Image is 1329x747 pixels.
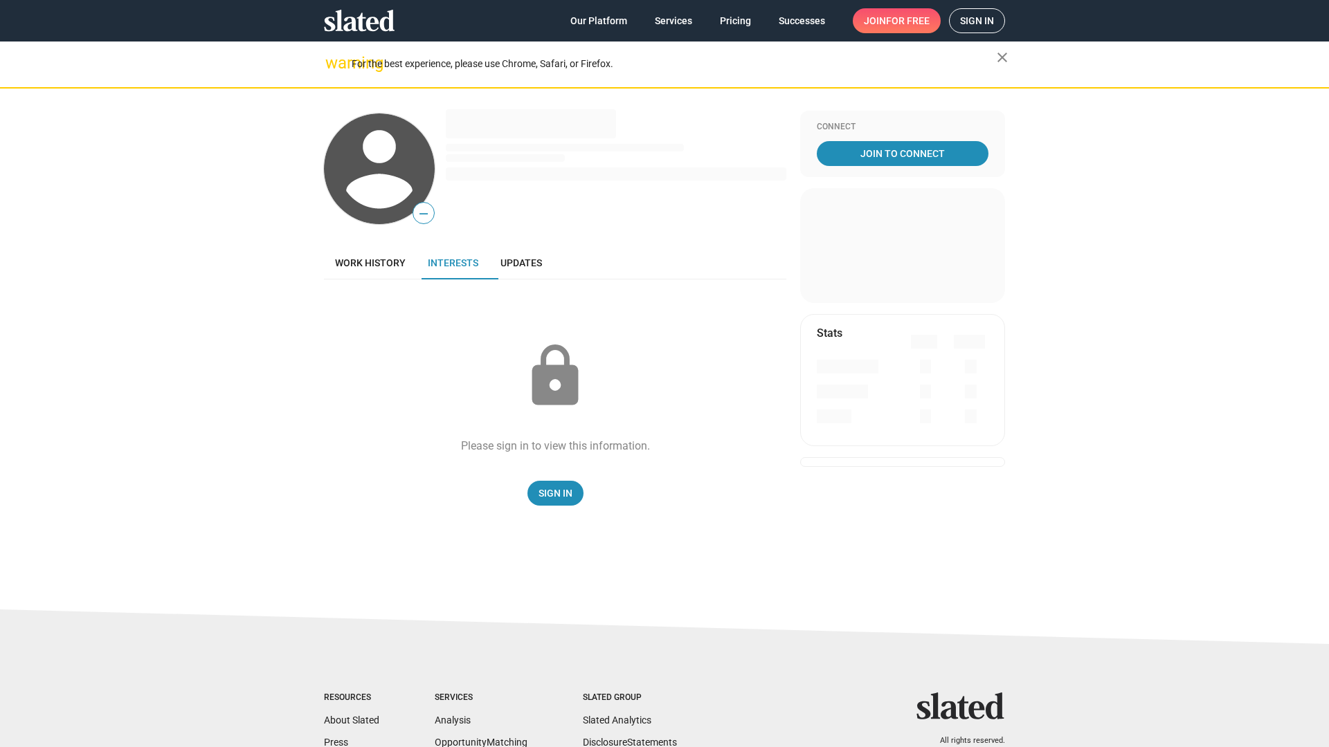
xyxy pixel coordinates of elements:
[960,9,994,33] span: Sign in
[417,246,489,279] a: Interests
[527,481,584,506] a: Sign In
[949,8,1005,33] a: Sign in
[820,141,986,166] span: Join To Connect
[335,257,406,268] span: Work history
[413,205,434,223] span: —
[644,8,703,33] a: Services
[583,714,651,726] a: Slated Analytics
[864,8,930,33] span: Join
[500,257,542,268] span: Updates
[817,122,988,133] div: Connect
[655,8,692,33] span: Services
[352,55,997,73] div: For the best experience, please use Chrome, Safari, or Firefox.
[720,8,751,33] span: Pricing
[570,8,627,33] span: Our Platform
[817,141,988,166] a: Join To Connect
[489,246,553,279] a: Updates
[435,692,527,703] div: Services
[768,8,836,33] a: Successes
[583,692,677,703] div: Slated Group
[325,55,342,71] mat-icon: warning
[994,49,1011,66] mat-icon: close
[779,8,825,33] span: Successes
[886,8,930,33] span: for free
[435,714,471,726] a: Analysis
[428,257,478,268] span: Interests
[709,8,762,33] a: Pricing
[324,714,379,726] a: About Slated
[559,8,638,33] a: Our Platform
[461,439,650,453] div: Please sign in to view this information.
[539,481,572,506] span: Sign In
[853,8,941,33] a: Joinfor free
[521,342,590,411] mat-icon: lock
[324,692,379,703] div: Resources
[324,246,417,279] a: Work history
[817,326,842,340] mat-card-title: Stats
